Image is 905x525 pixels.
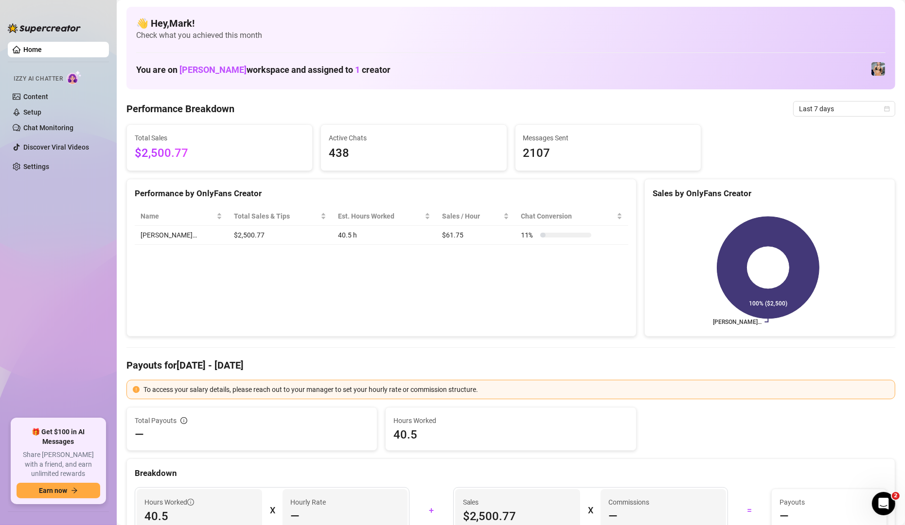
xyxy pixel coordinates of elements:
img: logo-BBDzfeDw.svg [8,23,81,33]
div: Performance by OnlyFans Creator [135,187,628,200]
span: Total Sales [135,133,304,143]
span: — [780,508,789,524]
div: Sales by OnlyFans Creator [653,187,887,200]
span: Chat Conversion [521,211,614,221]
th: Total Sales & Tips [228,207,332,226]
h4: Performance Breakdown [126,102,234,116]
span: $2,500.77 [135,144,304,163]
span: info-circle [187,499,194,506]
a: Discover Viral Videos [23,143,89,151]
span: Hours Worked [393,415,628,426]
img: AI Chatter [67,70,82,85]
button: Earn nowarrow-right [17,483,100,498]
a: Chat Monitoring [23,124,73,132]
h4: 👋 Hey, Mark ! [136,17,886,30]
div: Est. Hours Worked [338,211,423,221]
div: = [734,503,765,518]
span: calendar [884,106,890,112]
span: — [608,508,618,524]
img: Veronica [871,62,885,76]
th: Chat Conversion [515,207,628,226]
a: Content [23,93,48,101]
span: 🎁 Get $100 in AI Messages [17,427,100,446]
span: 2107 [523,144,693,163]
span: exclamation-circle [133,386,140,393]
div: X [270,503,275,518]
a: Settings [23,163,49,170]
span: 11 % [521,230,536,240]
span: Messages Sent [523,133,693,143]
span: info-circle [180,417,187,424]
th: Sales / Hour [436,207,515,226]
span: Sales / Hour [442,211,501,221]
iframe: Intercom live chat [872,492,895,515]
a: Home [23,46,42,53]
span: Sales [463,497,573,508]
article: Hourly Rate [290,497,326,508]
span: Payouts [780,497,879,508]
td: 40.5 h [332,226,436,245]
text: [PERSON_NAME]… [713,319,762,325]
div: X [588,503,593,518]
span: Earn now [39,487,67,494]
span: [PERSON_NAME] [179,65,247,75]
span: $2,500.77 [463,508,573,524]
span: Total Sales & Tips [234,211,318,221]
span: Share [PERSON_NAME] with a friend, and earn unlimited rewards [17,450,100,479]
span: Total Payouts [135,415,177,426]
span: Name [141,211,214,221]
span: Last 7 days [799,102,889,116]
td: $2,500.77 [228,226,332,245]
span: arrow-right [71,487,78,494]
span: — [135,427,144,442]
span: Izzy AI Chatter [14,74,63,84]
span: Hours Worked [144,497,194,508]
td: [PERSON_NAME]… [135,226,228,245]
span: 40.5 [393,427,628,442]
div: Breakdown [135,467,887,480]
span: Check what you achieved this month [136,30,886,41]
span: 438 [329,144,498,163]
h1: You are on workspace and assigned to creator [136,65,390,75]
div: + [415,503,447,518]
article: Commissions [608,497,649,508]
th: Name [135,207,228,226]
span: 2 [892,492,900,500]
span: 1 [355,65,360,75]
span: 40.5 [144,508,254,524]
a: Setup [23,108,41,116]
h4: Payouts for [DATE] - [DATE] [126,358,895,372]
td: $61.75 [436,226,515,245]
div: To access your salary details, please reach out to your manager to set your hourly rate or commis... [143,384,889,395]
span: Active Chats [329,133,498,143]
span: — [290,508,300,524]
